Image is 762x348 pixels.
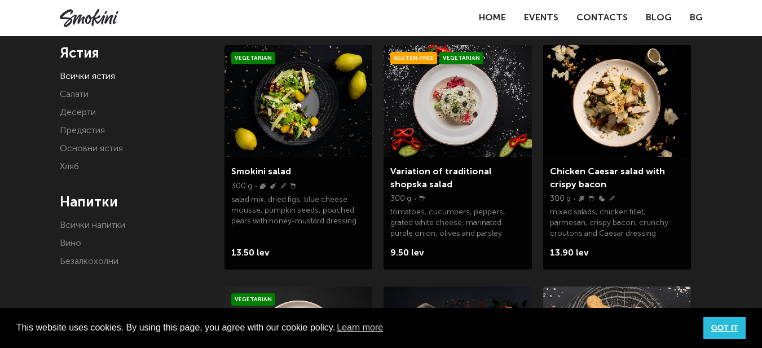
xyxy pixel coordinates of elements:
[270,183,276,189] img: Sinape.svg
[60,108,96,117] a: Десерти
[60,257,118,266] a: Безалкохолни
[550,168,665,189] a: Chicken Caesar salad with crispy bacon
[60,221,125,230] a: Всички напитки
[60,162,79,171] a: Хляб
[335,319,385,336] a: learn more about cookies
[231,245,276,261] span: 13.50 lev
[60,144,123,153] a: Основни ястия
[390,245,435,261] span: 9.50 lev
[550,193,571,204] p: 300 g
[550,207,684,243] p: mixed salads, chicken fillet, parmesan, crispy bacon, crunchy croutons and Caesar dressing
[609,196,615,201] img: Wheat.svg
[419,196,425,201] img: Milk.svg
[280,183,286,189] img: Wheat.svg
[224,45,372,157] img: Smokini_Winter_Menu_21.jpg
[703,317,746,340] a: dismiss cookie message
[390,52,437,64] span: Gluten-free
[576,14,628,23] a: Contacts
[524,14,558,23] a: Events
[231,168,291,177] a: Smokini salad
[16,319,694,336] span: This website uses cookies. By using this page, you agree with our cookie policy.
[231,52,275,64] span: Vegetarian
[479,14,506,23] a: Home
[60,194,208,211] h4: Напитки
[690,10,703,26] a: BG
[231,181,252,192] p: 300 g
[290,183,296,189] img: Milk.svg
[231,195,365,231] p: salad mix, dried figs, blue cheese mousse, pumpkin seeds, poached pears with honey-mustard dressing
[543,45,691,157] img: a0bd2dfa7939bea41583f5152c5e58f3001739ca23e674f59b2584116c8911d2.jpeg
[390,207,525,243] p: tomatoes, cucumbers, peppers, grated white cheese, marinated purple onion, olives and parsley
[579,196,584,201] img: Fish.svg
[60,90,89,99] a: Салати
[390,168,492,189] a: Variation of traditional shopska salad
[260,183,266,189] img: Nuts.svg
[60,45,208,62] h4: Ястия
[599,196,605,201] img: Eggs.svg
[60,239,81,248] a: Вино
[589,196,594,201] img: Milk.svg
[60,126,105,135] a: Предястия
[231,293,275,306] span: Vegetarian
[384,45,531,157] img: Smokini_Winter_Menu_6.jpg
[439,52,483,64] span: Vegetarian
[60,72,115,81] a: Всички ястия
[646,14,672,23] a: Blog
[550,245,595,261] span: 13.90 lev
[390,193,411,204] p: 300 g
